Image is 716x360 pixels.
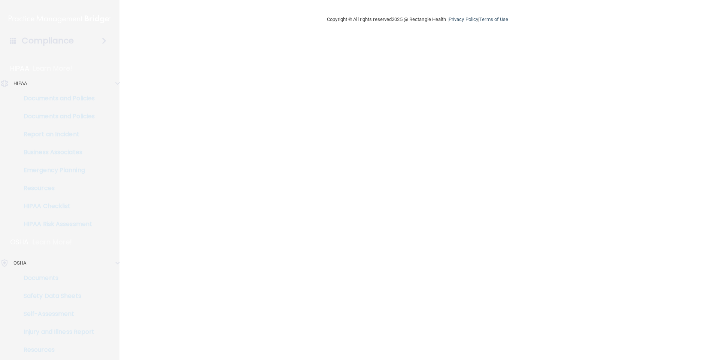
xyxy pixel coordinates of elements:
[13,259,26,268] p: OSHA
[5,95,107,102] p: Documents and Policies
[13,79,27,88] p: HIPAA
[449,16,478,22] a: Privacy Policy
[479,16,508,22] a: Terms of Use
[5,131,107,138] p: Report an Incident
[5,310,107,318] p: Self-Assessment
[5,274,107,282] p: Documents
[5,167,107,174] p: Emergency Planning
[33,64,73,73] p: Learn More!
[281,7,554,31] div: Copyright © All rights reserved 2025 @ Rectangle Health | |
[5,346,107,354] p: Resources
[5,184,107,192] p: Resources
[10,64,29,73] p: HIPAA
[5,202,107,210] p: HIPAA Checklist
[33,238,72,247] p: Learn More!
[5,149,107,156] p: Business Associates
[10,238,29,247] p: OSHA
[5,328,107,336] p: Injury and Illness Report
[5,220,107,228] p: HIPAA Risk Assessment
[5,113,107,120] p: Documents and Policies
[22,36,74,46] h4: Compliance
[9,12,110,27] img: PMB logo
[5,292,107,300] p: Safety Data Sheets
